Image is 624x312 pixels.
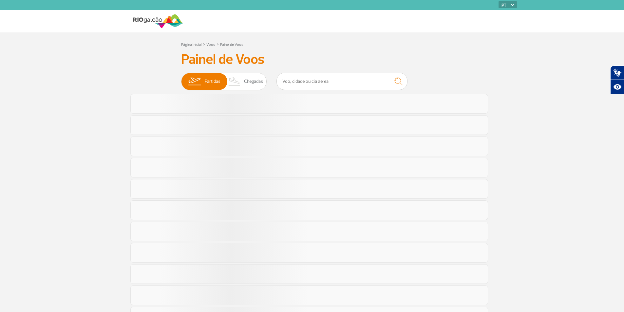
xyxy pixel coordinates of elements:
[225,73,244,90] img: slider-desembarque
[220,42,243,47] a: Painel de Voos
[206,42,215,47] a: Voos
[184,73,205,90] img: slider-embarque
[205,73,220,90] span: Partidas
[244,73,263,90] span: Chegadas
[181,51,443,68] h3: Painel de Voos
[276,73,407,90] input: Voo, cidade ou cia aérea
[181,42,201,47] a: Página Inicial
[610,65,624,80] button: Abrir tradutor de língua de sinais.
[217,40,219,48] a: >
[610,65,624,94] div: Plugin de acessibilidade da Hand Talk.
[610,80,624,94] button: Abrir recursos assistivos.
[203,40,205,48] a: >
